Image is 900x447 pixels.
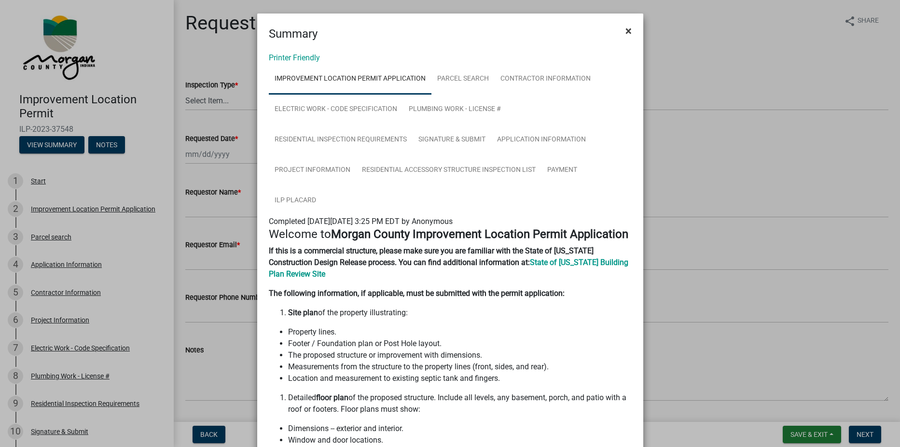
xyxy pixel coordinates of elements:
strong: Site plan [288,308,318,317]
a: Plumbing Work - License # [403,94,507,125]
li: of the property illustrating: [288,307,632,319]
li: Detailed of the proposed structure. Include all levels, any basement, porch, and patio with a roo... [288,392,632,415]
button: Close [618,17,639,44]
li: Footer / Foundation plan or Post Hole layout. [288,338,632,349]
a: Payment [541,155,583,186]
a: Signature & Submit [413,125,491,155]
strong: The following information, if applicable, must be submitted with the permit application: [269,289,565,298]
h4: Welcome to [269,227,632,241]
a: ILP Placard [269,185,322,216]
li: Window and door locations. [288,434,632,446]
li: Location and measurement to existing septic tank and fingers. [288,373,632,384]
span: Completed [DATE][DATE] 3:25 PM EDT by Anonymous [269,217,453,226]
a: Residential Inspection Requirements [269,125,413,155]
a: Electric Work - Code Specification [269,94,403,125]
li: The proposed structure or improvement with dimensions. [288,349,632,361]
li: Measurements from the structure to the property lines (front, sides, and rear). [288,361,632,373]
a: Project Information [269,155,356,186]
a: Application Information [491,125,592,155]
strong: floor plan [316,393,348,402]
strong: If this is a commercial structure, please make sure you are familiar with the State of [US_STATE]... [269,246,594,267]
strong: Morgan County Improvement Location Permit Application [331,227,628,241]
li: Dimensions -- exterior and interior. [288,423,632,434]
a: Contractor Information [495,64,596,95]
a: Improvement Location Permit Application [269,64,431,95]
a: State of [US_STATE] Building Plan Review Site [269,258,628,279]
a: Residential Accessory Structure Inspection List [356,155,541,186]
li: Property lines. [288,326,632,338]
a: Printer Friendly [269,53,320,62]
span: × [625,24,632,38]
h4: Summary [269,25,318,42]
a: Parcel search [431,64,495,95]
